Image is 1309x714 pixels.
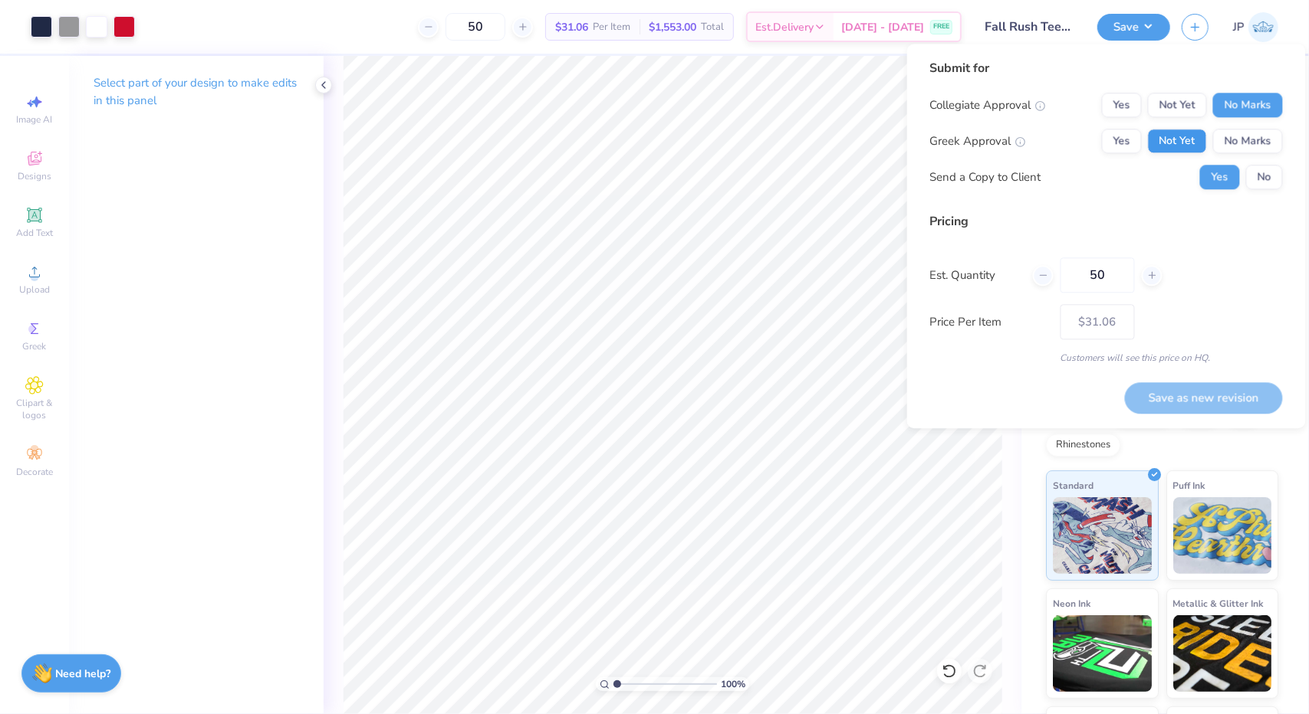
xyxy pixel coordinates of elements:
label: Price Per Item [930,313,1049,331]
button: Not Yet [1148,129,1207,153]
button: Not Yet [1148,93,1207,117]
button: Yes [1102,129,1142,153]
span: Puff Ink [1173,477,1205,493]
span: Designs [18,170,51,182]
span: Decorate [16,466,53,478]
span: JP [1233,18,1245,36]
div: Greek Approval [930,133,1026,150]
div: Rhinestones [1046,434,1120,457]
div: Collegiate Approval [930,97,1046,114]
img: Metallic & Glitter Ink [1173,615,1272,692]
button: No [1246,165,1283,189]
span: Greek [23,340,47,352]
button: No Marks [1213,93,1283,117]
div: Submit for [930,59,1283,77]
img: Jojo Pawlow [1248,12,1278,42]
img: Neon Ink [1053,615,1152,692]
label: Est. Quantity [930,267,1021,284]
p: Select part of your design to make edits in this panel [94,74,299,110]
button: No Marks [1213,129,1283,153]
span: Per Item [593,19,630,35]
span: $1,553.00 [649,19,696,35]
span: [DATE] - [DATE] [841,19,924,35]
span: Upload [19,283,50,296]
button: Yes [1200,165,1240,189]
span: Standard [1053,477,1094,493]
img: Standard [1053,497,1152,574]
span: Clipart & logos [8,397,61,421]
span: Image AI [17,113,53,126]
a: JP [1233,12,1278,42]
img: Puff Ink [1173,497,1272,574]
button: Save [1097,14,1170,41]
button: Yes [1102,93,1142,117]
span: 100 % [721,677,745,691]
span: Metallic & Glitter Ink [1173,595,1264,611]
span: Total [701,19,724,35]
input: – – [1061,257,1135,293]
span: Est. Delivery [755,19,814,35]
input: – – [446,13,505,41]
span: $31.06 [555,19,588,35]
strong: Need help? [56,667,111,681]
span: FREE [933,21,949,32]
div: Send a Copy to Client [930,169,1041,186]
div: Pricing [930,212,1283,231]
span: Neon Ink [1053,595,1090,611]
input: Untitled Design [973,11,1086,42]
span: Add Text [16,227,53,239]
div: Customers will see this price on HQ. [930,351,1283,365]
